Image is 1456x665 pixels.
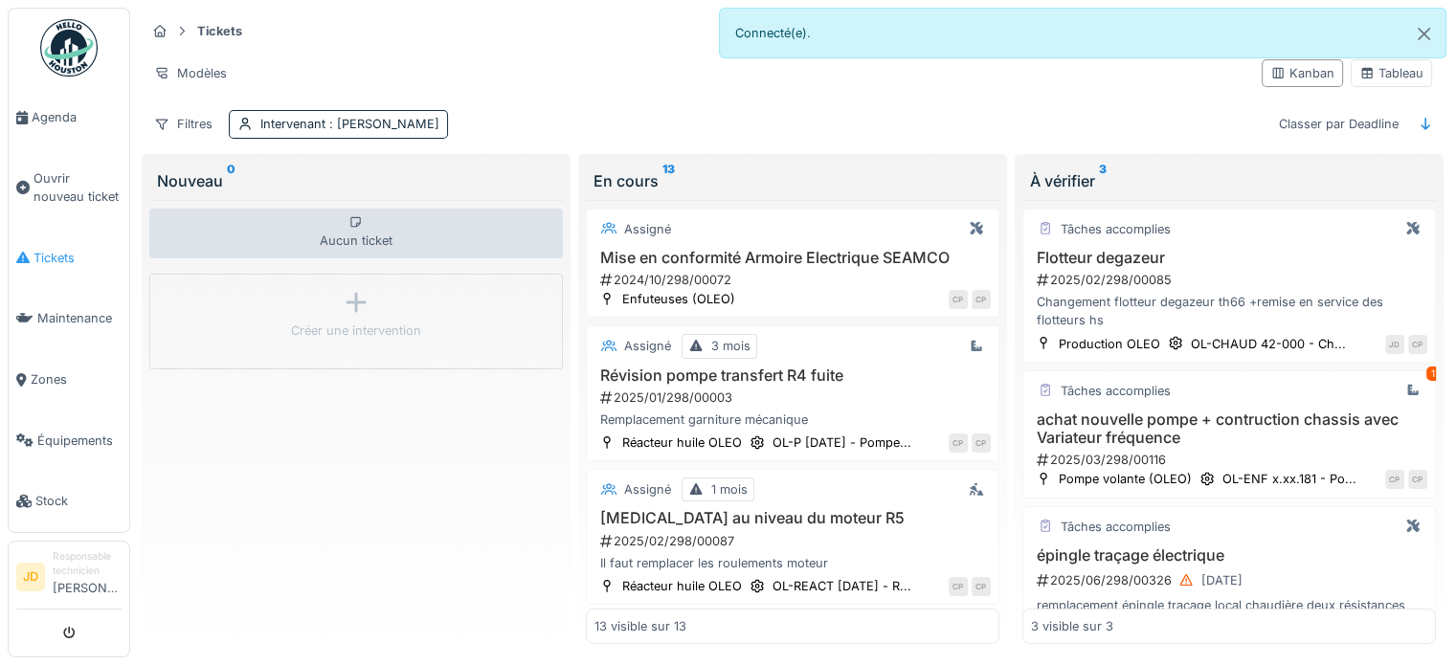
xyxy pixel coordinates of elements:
a: Stock [9,471,129,532]
div: Réacteur huile OLEO [622,433,742,452]
span: : [PERSON_NAME] [325,117,439,131]
div: Remplacement garniture mécanique [594,410,991,429]
div: Assigné [624,220,671,238]
span: Agenda [32,108,122,126]
h3: achat nouvelle pompe + contruction chassis avec Variateur fréquence [1031,410,1427,447]
h3: Flotteur degazeur [1031,249,1427,267]
div: Assigné [624,480,671,499]
div: Production OLEO [1059,335,1160,353]
div: 2025/01/298/00003 [598,388,991,407]
a: Zones [9,349,129,410]
div: CP [972,290,991,309]
div: CP [1385,470,1404,489]
h3: [MEDICAL_DATA] au niveau du moteur R5 [594,509,991,527]
span: Maintenance [37,309,122,327]
div: 2025/03/298/00116 [1035,451,1427,469]
sup: 3 [1099,169,1107,192]
div: Créer une intervention [291,321,421,340]
div: Intervenant [260,115,439,133]
a: Équipements [9,410,129,472]
div: CP [949,290,968,309]
div: OL-REACT [DATE] - R... [773,577,911,595]
div: Changement flotteur degazeur th66 +remise en service des flotteurs hs [1031,293,1427,329]
div: À vérifier [1030,169,1428,192]
span: Tickets [34,249,122,267]
div: CP [1408,470,1427,489]
div: Il faut remplacer les roulements moteur [594,554,991,572]
div: OL-CHAUD 42-000 - Ch... [1191,335,1346,353]
div: 3 visible sur 3 [1031,617,1113,635]
div: Enfuteuses (OLEO) [622,290,735,308]
sup: 13 [662,169,675,192]
div: Connecté(e). [719,8,1447,58]
img: Badge_color-CXgf-gQk.svg [40,19,98,77]
div: 13 visible sur 13 [594,617,686,635]
span: Ouvrir nouveau ticket [34,169,122,206]
div: Assigné [624,337,671,355]
div: Tâches accomplies [1061,518,1171,536]
li: JD [16,563,45,591]
div: 2025/06/298/00326 [1035,568,1427,592]
a: Tickets [9,228,129,289]
div: Nouveau [157,169,555,192]
div: Tâches accomplies [1061,382,1171,400]
h3: Mise en conformité Armoire Electrique SEAMCO [594,249,991,267]
div: En cours [594,169,992,192]
div: Pompe volante (OLEO) [1059,470,1192,488]
a: Maintenance [9,288,129,349]
div: Tâches accomplies [1061,220,1171,238]
a: Agenda [9,87,129,148]
div: Kanban [1270,64,1334,82]
div: CP [949,433,968,453]
div: 2024/10/298/00072 [598,271,991,289]
span: Zones [31,370,122,388]
div: CP [972,577,991,596]
div: 1 [1426,366,1440,381]
button: Close [1402,9,1445,59]
div: remplacement épingle traçage local chaudière deux résistances hs sur les trois [1031,596,1427,632]
div: OL-ENF x.xx.181 - Po... [1222,470,1356,488]
h3: épingle traçage électrique [1031,546,1427,565]
div: OL-P [DATE] - Pompe... [773,433,911,452]
h3: Révision pompe transfert R4 fuite [594,366,991,385]
div: Responsable technicien [53,549,122,579]
div: Filtres [146,110,221,138]
li: [PERSON_NAME] [53,549,122,605]
div: Classer par Deadline [1270,110,1407,138]
div: Réacteur huile OLEO [622,577,742,595]
span: Stock [35,492,122,510]
div: CP [949,577,968,596]
a: JD Responsable technicien[PERSON_NAME] [16,549,122,610]
div: CP [1408,335,1427,354]
div: 1 mois [711,480,748,499]
span: Équipements [37,432,122,450]
div: CP [972,433,991,453]
div: 2025/02/298/00085 [1035,271,1427,289]
div: Aucun ticket [149,209,563,258]
strong: Tickets [190,22,250,40]
div: JD [1385,335,1404,354]
a: Ouvrir nouveau ticket [9,148,129,228]
div: [DATE] [1201,571,1243,589]
div: Tableau [1359,64,1423,82]
div: Modèles [146,59,235,87]
div: 3 mois [711,337,750,355]
div: 2025/02/298/00087 [598,532,991,550]
sup: 0 [227,169,235,192]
